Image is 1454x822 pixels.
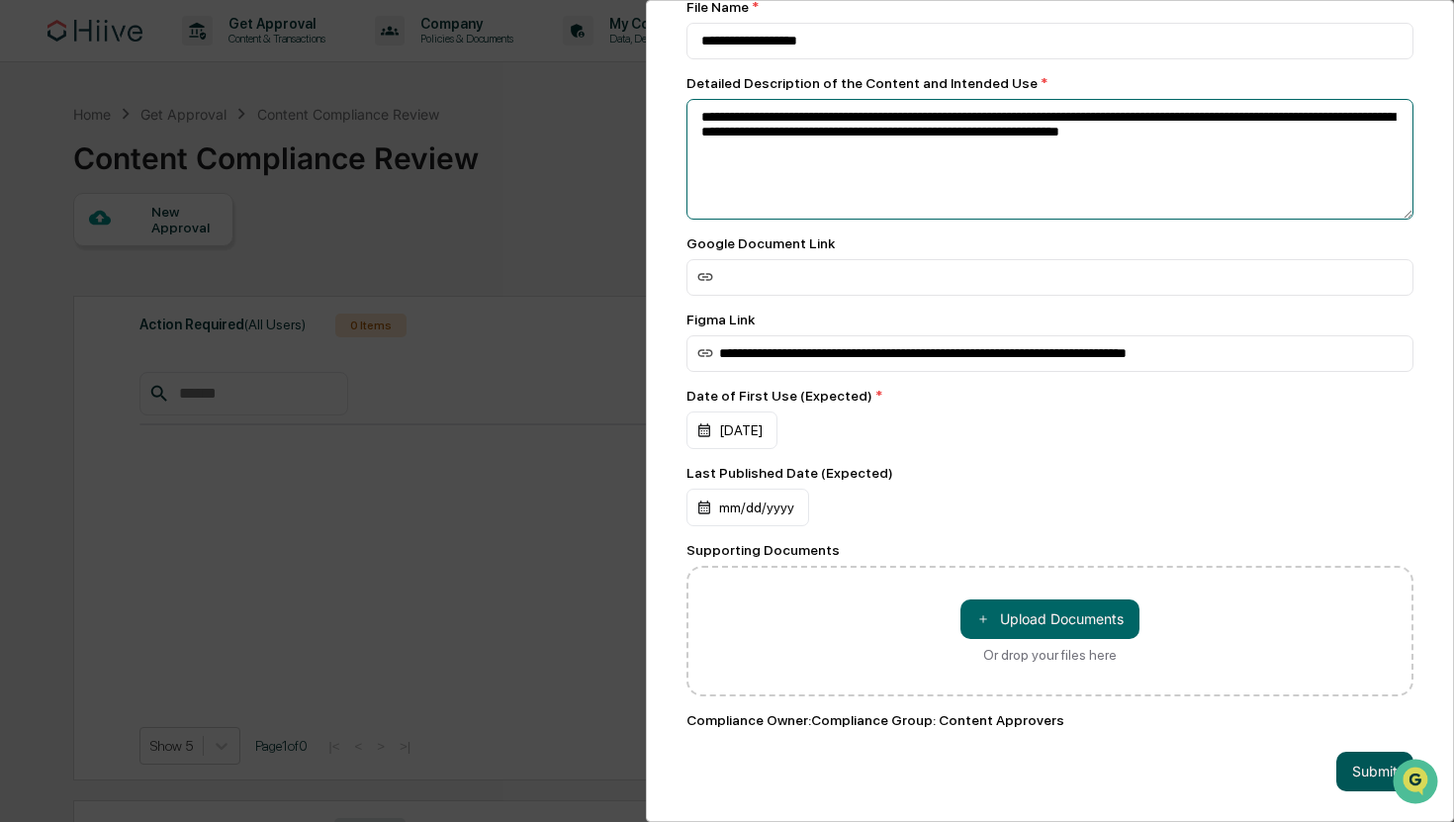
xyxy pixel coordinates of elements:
div: Compliance Owner : Compliance Group: Content Approvers [686,712,1413,728]
button: Start new chat [336,157,360,181]
div: [DATE] [686,411,777,449]
span: Preclearance [40,249,128,269]
span: Attestations [163,249,245,269]
a: 🗄️Attestations [136,241,253,277]
div: Figma Link [686,312,1413,327]
span: ＋ [976,609,990,628]
div: 🔎 [20,289,36,305]
a: 🔎Data Lookup [12,279,133,315]
a: 🖐️Preclearance [12,241,136,277]
div: Or drop your files here [983,647,1117,663]
a: Powered byPylon [139,334,239,350]
button: Or drop your files here [960,599,1139,639]
span: Pylon [197,335,239,350]
div: Date of First Use (Expected) [686,388,1413,404]
div: We're available if you need us! [67,171,250,187]
div: Start new chat [67,151,324,171]
div: mm/dd/yyyy [686,489,809,526]
div: Detailed Description of the Content and Intended Use [686,75,1413,91]
div: 🖐️ [20,251,36,267]
button: Submit [1336,752,1413,791]
div: Last Published Date (Expected) [686,465,1413,481]
img: 1746055101610-c473b297-6a78-478c-a979-82029cc54cd1 [20,151,55,187]
p: How can we help? [20,42,360,73]
div: Google Document Link [686,235,1413,251]
div: 🗄️ [143,251,159,267]
iframe: Open customer support [1391,757,1444,810]
span: Data Lookup [40,287,125,307]
div: Supporting Documents [686,542,1413,558]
